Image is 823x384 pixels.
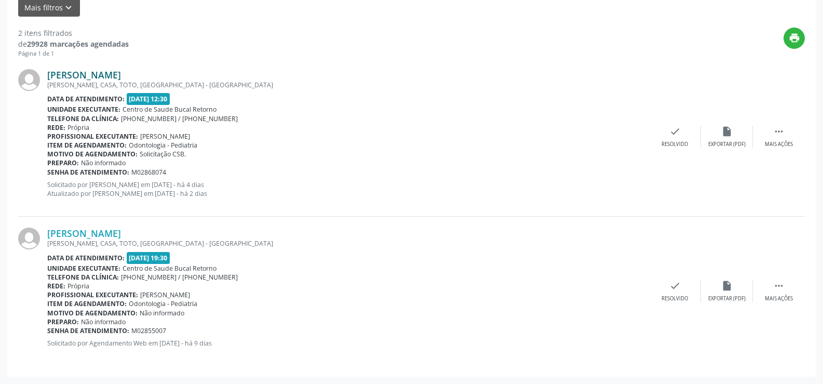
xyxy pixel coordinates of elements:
[140,150,186,158] span: Solicitação CSB.
[140,290,190,299] span: [PERSON_NAME]
[662,141,688,148] div: Resolvido
[708,141,746,148] div: Exportar (PDF)
[47,141,127,150] b: Item de agendamento:
[669,280,681,292] i: check
[773,280,785,292] i: 
[47,282,65,290] b: Rede:
[127,93,170,105] span: [DATE] 12:30
[131,326,166,335] span: M02855007
[121,273,238,282] span: [PHONE_NUMBER] / [PHONE_NUMBER]
[765,141,793,148] div: Mais ações
[68,282,89,290] span: Própria
[47,239,649,248] div: [PERSON_NAME], CASA, TOTO, [GEOGRAPHIC_DATA] - [GEOGRAPHIC_DATA]
[47,114,119,123] b: Telefone da clínica:
[47,273,119,282] b: Telefone da clínica:
[47,264,120,273] b: Unidade executante:
[708,295,746,302] div: Exportar (PDF)
[127,252,170,264] span: [DATE] 19:30
[123,105,217,114] span: Centro de Saude Bucal Retorno
[129,299,197,308] span: Odontologia - Pediatria
[18,69,40,91] img: img
[18,28,129,38] div: 2 itens filtrados
[669,126,681,137] i: check
[47,339,649,348] p: Solicitado por Agendamento Web em [DATE] - há 9 dias
[47,150,138,158] b: Motivo de agendamento:
[47,180,649,198] p: Solicitado por [PERSON_NAME] em [DATE] - há 4 dias Atualizado por [PERSON_NAME] em [DATE] - há 2 ...
[47,290,138,299] b: Profissional executante:
[81,317,126,326] span: Não informado
[47,105,120,114] b: Unidade executante:
[47,309,138,317] b: Motivo de agendamento:
[81,158,126,167] span: Não informado
[784,28,805,49] button: print
[47,158,79,167] b: Preparo:
[18,49,129,58] div: Página 1 de 1
[47,299,127,308] b: Item de agendamento:
[47,228,121,239] a: [PERSON_NAME]
[140,132,190,141] span: [PERSON_NAME]
[63,2,74,14] i: keyboard_arrow_down
[68,123,89,132] span: Própria
[765,295,793,302] div: Mais ações
[773,126,785,137] i: 
[47,132,138,141] b: Profissional executante:
[721,280,733,292] i: insert_drive_file
[47,168,129,177] b: Senha de atendimento:
[47,254,125,262] b: Data de atendimento:
[18,228,40,249] img: img
[47,95,125,103] b: Data de atendimento:
[662,295,688,302] div: Resolvido
[47,69,121,81] a: [PERSON_NAME]
[47,317,79,326] b: Preparo:
[121,114,238,123] span: [PHONE_NUMBER] / [PHONE_NUMBER]
[47,81,649,89] div: [PERSON_NAME], CASA, TOTO, [GEOGRAPHIC_DATA] - [GEOGRAPHIC_DATA]
[27,39,129,49] strong: 29928 marcações agendadas
[789,32,800,44] i: print
[47,326,129,335] b: Senha de atendimento:
[47,123,65,132] b: Rede:
[18,38,129,49] div: de
[140,309,184,317] span: Não informado
[721,126,733,137] i: insert_drive_file
[131,168,166,177] span: M02868074
[129,141,197,150] span: Odontologia - Pediatria
[123,264,217,273] span: Centro de Saude Bucal Retorno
